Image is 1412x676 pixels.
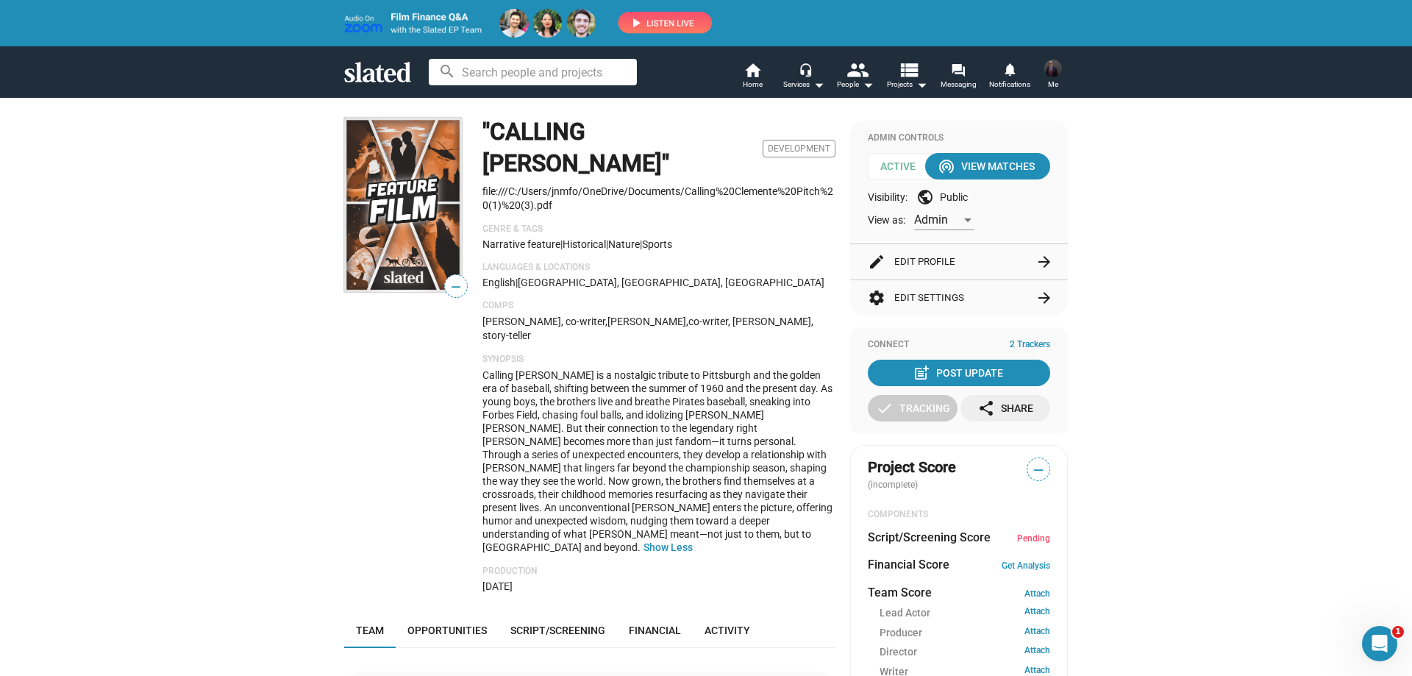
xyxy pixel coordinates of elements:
[510,625,605,636] span: Script/Screening
[1002,63,1016,77] mat-icon: notifications
[941,76,977,93] span: Messaging
[799,63,812,76] mat-icon: headset_mic
[898,59,919,80] mat-icon: view_list
[516,277,518,288] span: |
[344,613,396,648] a: Team
[606,238,608,250] span: |
[880,645,917,659] span: Director
[445,277,467,296] span: —
[880,626,922,640] span: Producer
[868,244,1050,280] button: Edit Profile
[642,238,672,250] span: Sports
[608,238,640,250] span: Nature
[1044,60,1062,77] img: James Marcus
[344,9,712,38] img: promo-live-zoom-ep-team4.png
[876,399,894,417] mat-icon: check
[868,280,1050,316] button: Edit Settings
[1024,645,1050,659] a: Attach
[951,63,965,77] mat-icon: forum
[643,541,693,554] button: Show Less
[989,76,1030,93] span: Notifications
[941,153,1035,179] div: View Matches
[868,509,1050,521] div: COMPONENTS
[482,262,835,274] p: Languages & Locations
[1035,57,1071,95] button: James MarcusMe
[693,613,762,648] a: Activity
[727,61,778,93] a: Home
[1362,626,1397,661] iframe: Intercom live chat
[887,76,927,93] span: Projects
[396,613,499,648] a: Opportunities
[868,289,885,307] mat-icon: settings
[1392,626,1404,638] span: 1
[482,300,835,312] p: Comps
[1010,339,1050,351] span: 2 Trackers
[482,224,835,235] p: Genre & Tags
[859,76,877,93] mat-icon: arrow_drop_down
[1024,626,1050,640] a: Attach
[977,395,1033,421] div: Share
[846,59,868,80] mat-icon: people
[482,566,835,577] p: Production
[880,606,930,620] span: Lead Actor
[868,530,991,545] dt: Script/Screening Score
[617,613,693,648] a: Financial
[499,613,617,648] a: Script/Screening
[916,188,934,206] mat-icon: public
[640,238,642,250] span: |
[482,354,835,366] p: Synopsis
[1027,460,1049,480] span: —
[518,277,824,288] span: [GEOGRAPHIC_DATA], [GEOGRAPHIC_DATA], [GEOGRAPHIC_DATA]
[744,61,761,79] mat-icon: home
[914,213,948,227] span: Admin
[705,625,750,636] span: Activity
[429,59,637,85] input: Search people and projects
[482,116,757,179] h1: "CALLING [PERSON_NAME]"
[938,157,955,175] mat-icon: wifi_tethering
[830,61,881,93] button: People
[1048,76,1058,93] span: Me
[868,557,949,572] dt: Financial Score
[960,395,1050,421] button: Share
[810,76,827,93] mat-icon: arrow_drop_down
[933,61,984,93] a: Messaging
[868,395,958,421] button: Tracking
[629,625,681,636] span: Financial
[868,153,938,179] span: Active
[783,76,824,93] div: Services
[407,625,487,636] span: Opportunities
[763,140,835,157] span: Development
[876,395,950,421] div: Tracking
[344,118,462,292] img: "CALLING CLEMENTE"
[868,480,921,490] span: (incomplete)
[868,585,932,600] dt: Team Score
[482,185,835,212] p: file:///C:/Users/jnmfo/OneDrive/Documents/Calling%20Clemente%20Pitch%20(1)%20(3).pdf
[837,76,874,93] div: People
[356,625,384,636] span: Team
[778,61,830,93] button: Services
[563,238,606,250] span: Historical
[1035,253,1053,271] mat-icon: arrow_forward
[560,238,563,250] span: |
[984,61,1035,93] a: Notifications
[868,213,905,227] span: View as:
[868,188,1050,206] div: Visibility: Public
[868,253,885,271] mat-icon: edit
[925,153,1050,179] button: View Matches
[482,277,516,288] span: English
[916,360,1003,386] div: Post Update
[482,315,835,342] p: [PERSON_NAME], co-writer,[PERSON_NAME],co-writer, [PERSON_NAME], story-teller
[1002,561,1050,571] a: Get Analysis
[868,132,1050,144] div: Admin Controls
[1024,588,1050,599] a: Attach
[868,360,1050,386] button: Post Update
[1017,533,1050,544] span: Pending
[868,458,956,477] span: Project Score
[881,61,933,93] button: Projects
[743,76,763,93] span: Home
[482,238,560,250] span: Narrative feature
[1024,606,1050,620] a: Attach
[913,76,930,93] mat-icon: arrow_drop_down
[482,369,832,553] span: Calling [PERSON_NAME] is a nostalgic tribute to Pittsburgh and the golden era of baseball, shifti...
[868,339,1050,351] div: Connect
